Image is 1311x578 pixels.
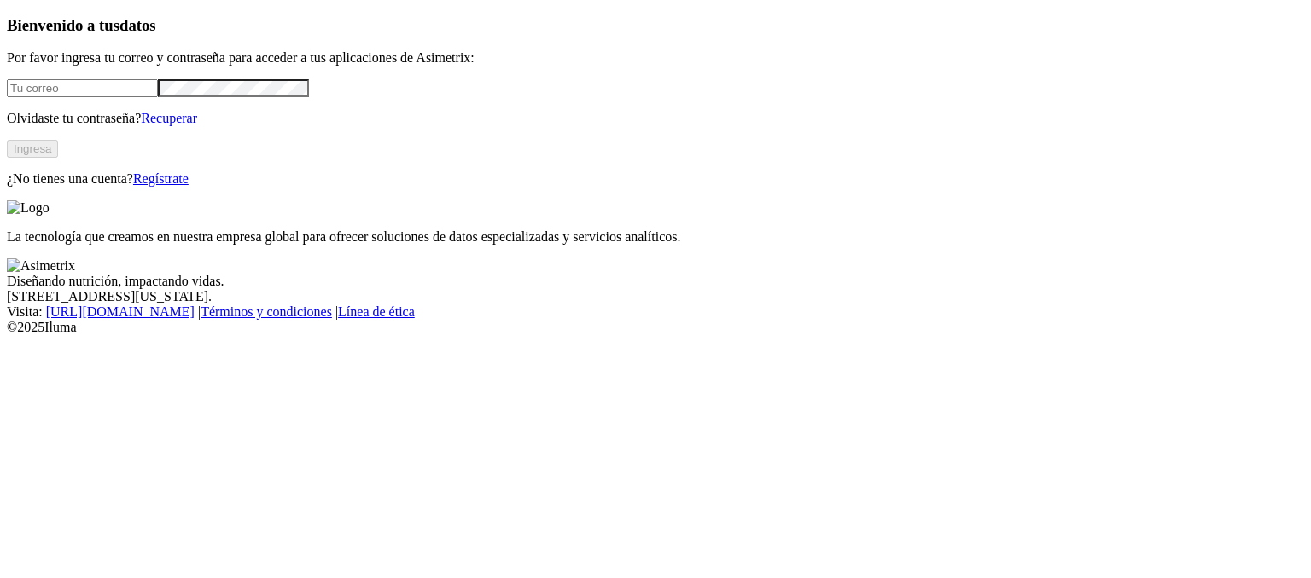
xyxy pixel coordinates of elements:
[7,304,1304,320] div: Visita : | |
[7,111,1304,126] p: Olvidaste tu contraseña?
[7,229,1304,245] p: La tecnología que creamos en nuestra empresa global para ofrecer soluciones de datos especializad...
[7,258,75,274] img: Asimetrix
[7,289,1304,304] div: [STREET_ADDRESS][US_STATE].
[119,16,156,34] span: datos
[141,111,197,125] a: Recuperar
[7,140,58,158] button: Ingresa
[201,304,332,319] a: Términos y condiciones
[7,50,1304,66] p: Por favor ingresa tu correo y contraseña para acceder a tus aplicaciones de Asimetrix:
[46,304,195,319] a: [URL][DOMAIN_NAME]
[7,200,50,216] img: Logo
[133,171,189,186] a: Regístrate
[7,274,1304,289] div: Diseñando nutrición, impactando vidas.
[7,16,1304,35] h3: Bienvenido a tus
[7,171,1304,187] p: ¿No tienes una cuenta?
[7,79,158,97] input: Tu correo
[7,320,1304,335] div: © 2025 Iluma
[338,304,415,319] a: Línea de ética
